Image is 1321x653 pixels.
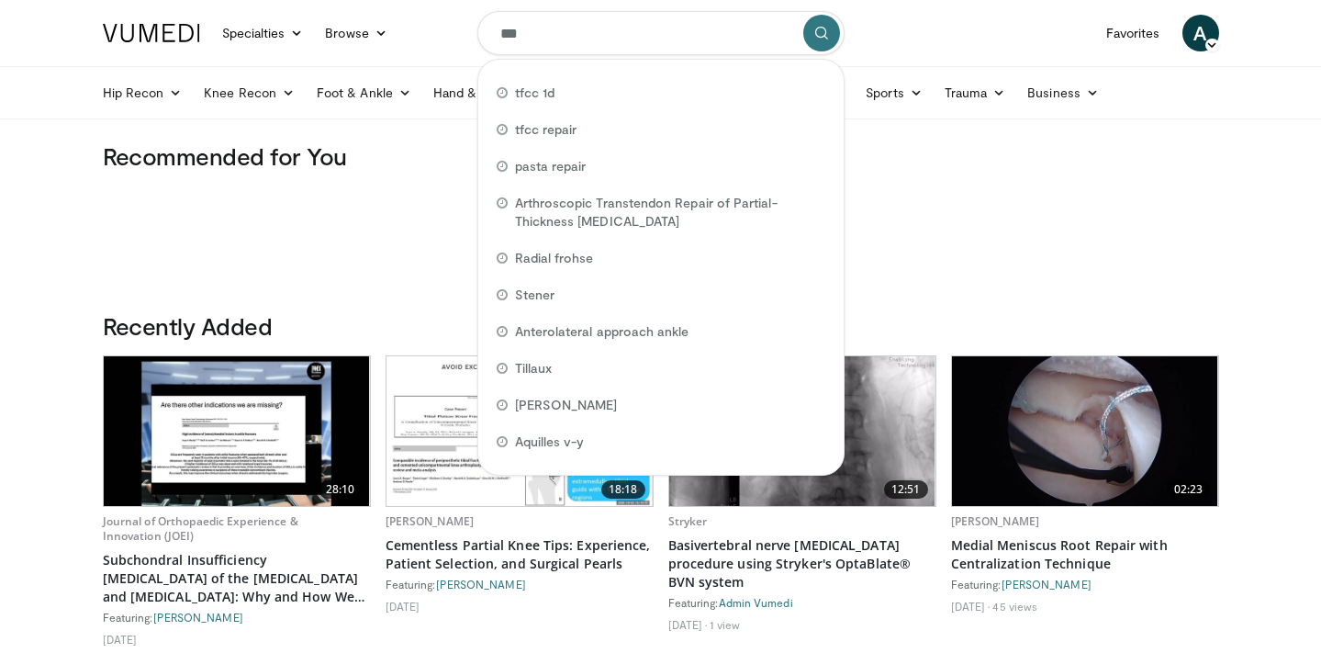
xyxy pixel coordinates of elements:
[153,611,243,624] a: [PERSON_NAME]
[668,536,936,591] a: Basivertebral nerve [MEDICAL_DATA] procedure using Stryker's OptaBlate® BVN system
[601,480,645,499] span: 18:18
[477,11,845,55] input: Search topics, interventions
[952,356,1218,506] img: 926032fc-011e-4e04-90f2-afa899d7eae5.620x360_q85_upscale.jpg
[952,356,1218,506] a: 02:23
[103,24,200,42] img: VuMedi Logo
[104,356,370,506] a: 28:10
[422,74,541,111] a: Hand & Wrist
[515,286,554,304] span: Stener
[386,599,420,614] li: [DATE]
[386,356,653,506] img: a7a3a315-61f5-4f62-b42f-d6b371e9636b.620x360_q85_upscale.jpg
[515,84,555,102] span: tfcc 1d
[103,551,371,606] a: Subchondral Insufficiency [MEDICAL_DATA] of the [MEDICAL_DATA] and [MEDICAL_DATA]: Why and How We...
[92,74,194,111] a: Hip Recon
[934,74,1017,111] a: Trauma
[951,577,1219,591] div: Featuring:
[515,157,587,175] span: pasta repair
[103,141,1219,171] h3: Recommended for You
[951,536,1219,573] a: Medial Meniscus Root Repair with Centralization Technique
[515,194,825,231] span: Arthroscopic Transtendon Repair of Partial-Thickness [MEDICAL_DATA]
[306,74,422,111] a: Foot & Ankle
[992,599,1037,614] li: 45 views
[314,15,398,51] a: Browse
[515,433,585,451] span: Aquilles v-y
[951,599,991,614] li: [DATE]
[1182,15,1219,51] a: A
[515,396,618,414] span: [PERSON_NAME]
[386,577,654,591] div: Featuring:
[386,356,653,506] a: 18:18
[319,480,363,499] span: 28:10
[386,536,654,573] a: Cementless Partial Knee Tips: Experience, Patient Selection, and Surgical Pearls
[103,311,1219,341] h3: Recently Added
[855,74,934,111] a: Sports
[710,617,740,632] li: 1 view
[951,513,1040,529] a: [PERSON_NAME]
[103,513,298,544] a: Journal of Orthopaedic Experience & Innovation (JOEI)
[1167,480,1211,499] span: 02:23
[1095,15,1171,51] a: Favorites
[103,610,371,625] div: Featuring:
[386,513,475,529] a: [PERSON_NAME]
[515,359,553,377] span: Tillaux
[1002,578,1092,591] a: [PERSON_NAME]
[515,120,577,139] span: tfcc repair
[515,322,689,341] span: Anterolateral approach ankle
[668,595,936,610] div: Featuring:
[1016,74,1110,111] a: Business
[104,356,370,506] img: 0d11209b-9163-4cf9-9c37-c045ad2ce7a1.620x360_q85_upscale.jpg
[515,249,594,267] span: Radial frohse
[884,480,928,499] span: 12:51
[668,513,708,529] a: Stryker
[668,617,708,632] li: [DATE]
[719,596,793,609] a: Admin Vumedi
[436,578,526,591] a: [PERSON_NAME]
[103,632,138,647] li: [DATE]
[193,74,306,111] a: Knee Recon
[211,15,315,51] a: Specialties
